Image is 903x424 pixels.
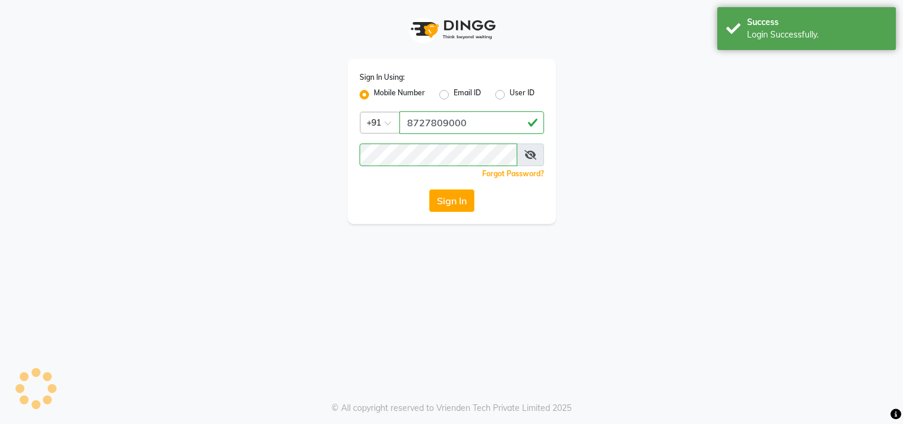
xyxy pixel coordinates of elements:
[747,29,887,41] div: Login Successfully.
[429,189,474,212] button: Sign In
[747,16,887,29] div: Success
[510,88,535,102] label: User ID
[399,111,544,134] input: Username
[404,12,499,47] img: logo1.svg
[360,144,517,166] input: Username
[374,88,425,102] label: Mobile Number
[482,169,544,178] a: Forgot Password?
[360,72,405,83] label: Sign In Using:
[454,88,481,102] label: Email ID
